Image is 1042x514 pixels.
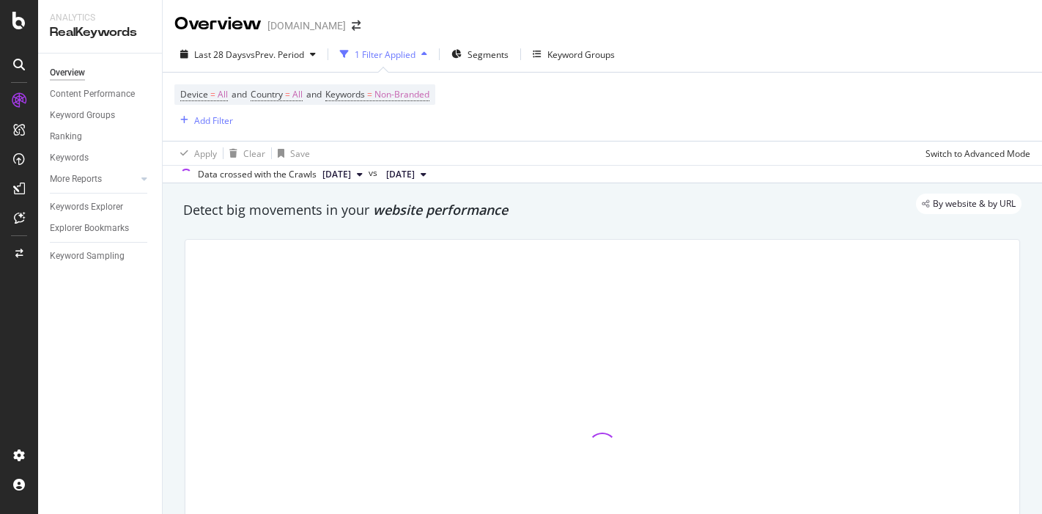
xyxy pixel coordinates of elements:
div: Explorer Bookmarks [50,221,129,236]
button: Clear [223,142,265,165]
button: [DATE] [380,166,432,183]
div: 1 Filter Applied [355,48,415,61]
div: Clear [243,147,265,160]
button: 1 Filter Applied [334,43,433,66]
div: Ranking [50,129,82,144]
span: By website & by URL [933,199,1016,208]
span: vs Prev. Period [246,48,304,61]
span: Device [180,88,208,100]
a: Keywords Explorer [50,199,152,215]
span: Last 28 Days [194,48,246,61]
span: All [218,84,228,105]
div: Switch to Advanced Mode [925,147,1030,160]
button: Keyword Groups [527,43,621,66]
button: Switch to Advanced Mode [920,142,1030,165]
span: = [285,88,290,100]
div: Apply [194,147,217,160]
div: legacy label [916,194,1021,214]
div: [DOMAIN_NAME] [267,18,346,33]
a: Keyword Groups [50,108,152,123]
div: arrow-right-arrow-left [352,21,361,31]
button: Apply [174,142,217,165]
div: RealKeywords [50,24,150,41]
span: vs [369,166,380,180]
span: Keywords [325,88,365,100]
span: and [306,88,322,100]
span: 2025 Sep. 13th [386,168,415,181]
a: Explorer Bookmarks [50,221,152,236]
button: Last 28 DaysvsPrev. Period [174,43,322,66]
div: Save [290,147,310,160]
div: Keyword Groups [547,48,615,61]
div: Data crossed with the Crawls [198,168,317,181]
button: Add Filter [174,111,233,129]
button: Segments [446,43,514,66]
a: Overview [50,65,152,81]
span: and [232,88,247,100]
button: Save [272,142,310,165]
span: Non-Branded [374,84,429,105]
div: Analytics [50,12,150,24]
span: 2025 Oct. 11th [322,168,351,181]
div: Keywords [50,150,89,166]
div: Overview [50,65,85,81]
div: More Reports [50,172,102,187]
div: Keyword Groups [50,108,115,123]
span: Segments [468,48,509,61]
div: Content Performance [50,87,135,102]
button: [DATE] [317,166,369,183]
a: More Reports [50,172,137,187]
span: Country [251,88,283,100]
a: Keyword Sampling [50,249,152,264]
span: = [210,88,215,100]
a: Content Performance [50,87,152,102]
span: = [367,88,372,100]
div: Keywords Explorer [50,199,123,215]
span: All [292,84,303,105]
div: Overview [174,12,262,37]
div: Add Filter [194,114,233,127]
a: Keywords [50,150,152,166]
a: Ranking [50,129,152,144]
div: Keyword Sampling [50,249,125,264]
